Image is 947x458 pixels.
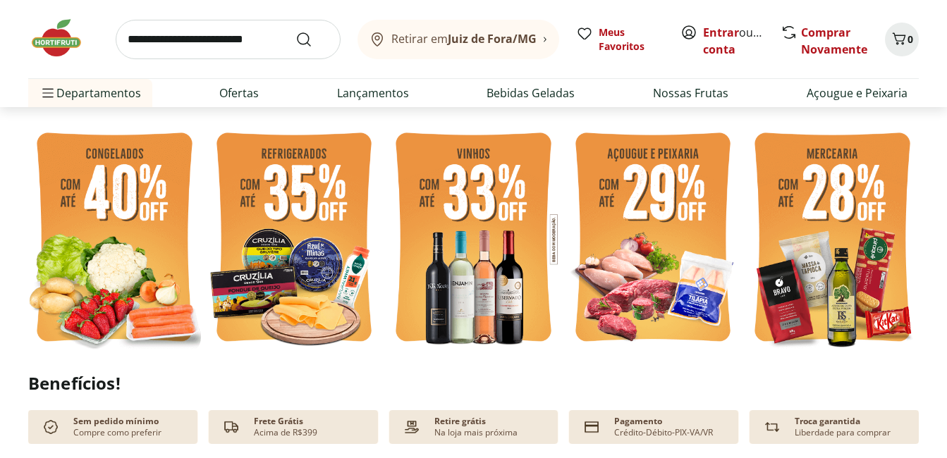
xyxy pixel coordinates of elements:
p: Liberdade para comprar [795,427,891,438]
span: Meus Favoritos [599,25,664,54]
img: Devolução [761,416,783,438]
img: truck [220,416,243,438]
a: Nossas Frutas [653,85,728,101]
p: Compre como preferir [73,427,161,438]
img: check [39,416,62,438]
img: vinho [387,124,560,354]
p: Crédito-Débito-PIX-VA/VR [614,427,713,438]
img: feira [28,124,201,354]
img: Hortifruti [28,17,99,59]
img: payment [401,416,423,438]
img: refrigerados [208,124,381,354]
p: Pagamento [614,416,662,427]
a: Comprar Novamente [801,25,867,57]
input: search [116,20,341,59]
img: mercearia [746,124,919,354]
button: Menu [39,76,56,110]
p: Troca garantida [795,416,860,427]
span: ou [703,24,766,58]
p: Acima de R$399 [254,427,317,438]
a: Entrar [703,25,739,40]
a: Meus Favoritos [576,25,664,54]
button: Submit Search [295,31,329,48]
p: Na loja mais próxima [434,427,518,438]
a: Lançamentos [337,85,409,101]
span: Retirar em [391,32,537,45]
p: Frete Grátis [254,416,303,427]
p: Retire grátis [434,416,486,427]
button: Retirar emJuiz de Fora/MG [358,20,559,59]
a: Ofertas [219,85,259,101]
img: card [580,416,603,438]
a: Açougue e Peixaria [807,85,908,101]
b: Juiz de Fora/MG [448,31,537,47]
span: Departamentos [39,76,141,110]
button: Carrinho [885,23,919,56]
span: 0 [908,32,913,46]
h2: Benefícios! [28,373,919,393]
a: Bebidas Geladas [487,85,575,101]
p: Sem pedido mínimo [73,416,159,427]
img: açougue [567,124,740,354]
a: Criar conta [703,25,781,57]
